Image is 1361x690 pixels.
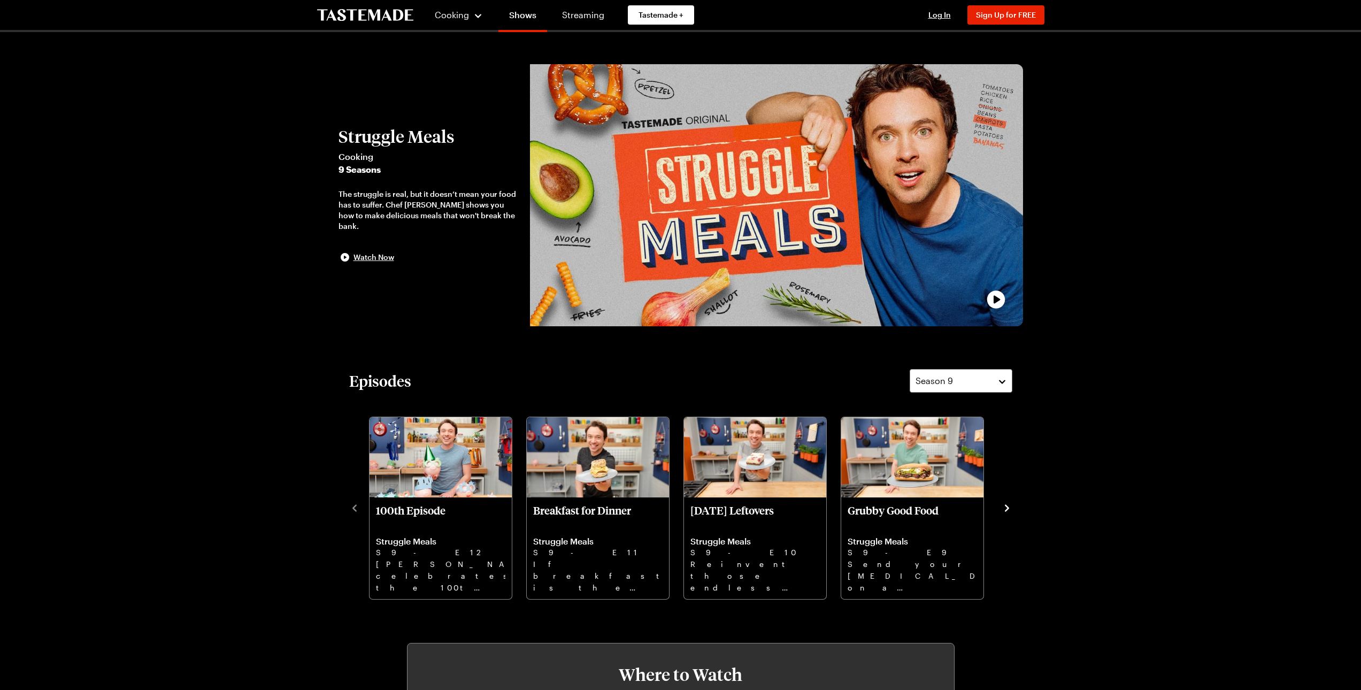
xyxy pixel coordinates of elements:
[435,10,469,20] span: Cooking
[1002,501,1012,513] button: navigate to next item
[848,536,977,547] p: Struggle Meals
[848,547,977,558] p: S9 - E9
[967,5,1044,25] button: Sign Up for FREE
[684,417,826,497] img: Thanksgiving Leftovers
[639,10,683,20] span: Tastemade +
[976,10,1036,19] span: Sign Up for FREE
[928,10,951,19] span: Log In
[683,414,840,600] div: 3 / 12
[339,127,519,264] button: Struggle MealsCooking9 SeasonsThe struggle is real, but it doesn’t mean your food has to suffer. ...
[533,536,663,547] p: Struggle Meals
[370,417,512,497] img: 100th Episode
[690,504,820,593] a: Thanksgiving Leftovers
[376,536,505,547] p: Struggle Meals
[317,9,413,21] a: To Tastemade Home Page
[527,417,669,599] div: Breakfast for Dinner
[339,127,519,146] h2: Struggle Meals
[841,417,983,599] div: Grubby Good Food
[527,417,669,497] img: Breakfast for Dinner
[840,414,997,600] div: 4 / 12
[376,547,505,558] p: S9 - E12
[498,2,547,32] a: Shows
[910,369,1012,393] button: Season 9
[349,501,360,513] button: navigate to previous item
[339,150,519,163] span: Cooking
[690,504,820,530] p: [DATE] Leftovers
[628,5,694,25] a: Tastemade +
[339,163,519,176] span: 9 Seasons
[339,189,519,232] div: The struggle is real, but it doesn’t mean your food has to suffer. Chef [PERSON_NAME] shows you h...
[440,665,922,684] h3: Where to Watch
[916,374,953,387] span: Season 9
[530,64,1023,326] img: Struggle Meals
[690,547,820,558] p: S9 - E10
[690,536,820,547] p: Struggle Meals
[376,504,505,530] p: 100th Episode
[533,504,663,530] p: Breakfast for Dinner
[376,558,505,593] p: [PERSON_NAME] celebrates the 100th episode of Struggle Meals with a look back on memorable moments.
[848,558,977,593] p: Send your [MEDICAL_DATA] on a flavorful food tour without leaving the Struggle Kitchen.
[353,252,394,263] span: Watch Now
[376,504,505,593] a: 100th Episode
[690,558,820,593] p: Reinvent those endless [DATE] leftovers with revamped dishes the family will love.
[368,414,526,600] div: 1 / 12
[533,504,663,593] a: Breakfast for Dinner
[435,2,483,28] button: Cooking
[848,504,977,593] a: Grubby Good Food
[841,417,983,497] img: Grubby Good Food
[370,417,512,599] div: 100th Episode
[918,10,961,20] button: Log In
[848,504,977,530] p: Grubby Good Food
[526,414,683,600] div: 2 / 12
[533,547,663,558] p: S9 - E11
[533,558,663,593] p: If breakfast is the most important meal of the day, why not eat it for dinner too?
[530,64,1023,326] button: play trailer
[684,417,826,599] div: Thanksgiving Leftovers
[349,371,411,390] h2: Episodes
